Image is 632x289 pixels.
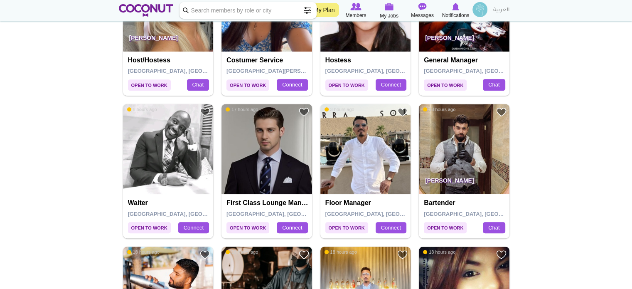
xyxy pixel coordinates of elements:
[345,11,366,20] span: Members
[423,106,455,112] span: 18 hours ago
[411,11,434,20] span: Messages
[418,3,427,10] img: Messages
[325,199,408,207] h4: Floor Manager
[277,222,307,234] a: Connect
[483,79,505,91] a: Chat
[424,57,507,64] h4: General Manager
[376,79,406,91] a: Connect
[489,2,514,19] a: العربية
[128,199,211,207] h4: Waiter
[200,107,210,117] a: Add to Favourites
[325,106,354,112] span: 3 hours ago
[226,106,258,112] span: 17 hours ago
[376,222,406,234] a: Connect
[180,2,317,19] input: Search members by role or city
[350,3,361,10] img: Browse Members
[119,4,173,17] img: Home
[419,28,509,52] p: [PERSON_NAME]
[419,171,509,194] p: [PERSON_NAME]
[325,249,357,255] span: 18 hours ago
[424,222,467,233] span: Open to Work
[325,211,444,217] span: [GEOGRAPHIC_DATA], [GEOGRAPHIC_DATA]
[128,211,246,217] span: [GEOGRAPHIC_DATA], [GEOGRAPHIC_DATA]
[299,249,309,260] a: Add to Favourites
[442,11,469,20] span: Notifications
[123,28,214,52] p: [PERSON_NAME]
[310,3,339,17] a: My Plan
[439,2,472,20] a: Notifications Notifications
[406,2,439,20] a: Messages Messages
[496,249,507,260] a: Add to Favourites
[339,2,373,20] a: Browse Members Members
[325,57,408,64] h4: Hostess
[226,79,269,91] span: Open to Work
[128,79,171,91] span: Open to Work
[397,249,408,260] a: Add to Favourites
[226,211,345,217] span: [GEOGRAPHIC_DATA], [GEOGRAPHIC_DATA]
[299,107,309,117] a: Add to Favourites
[128,222,171,233] span: Open to Work
[226,199,309,207] h4: First Class Lounge Manager
[277,79,307,91] a: Connect
[187,79,209,91] a: Chat
[200,249,210,260] a: Add to Favourites
[226,222,269,233] span: Open to Work
[452,3,459,10] img: Notifications
[424,211,542,217] span: [GEOGRAPHIC_DATA], [GEOGRAPHIC_DATA]
[128,68,246,74] span: [GEOGRAPHIC_DATA], [GEOGRAPHIC_DATA]
[424,79,467,91] span: Open to Work
[226,57,309,64] h4: costumer service
[178,222,209,234] a: Connect
[380,12,398,20] span: My Jobs
[496,107,507,117] a: Add to Favourites
[325,79,368,91] span: Open to Work
[127,106,157,112] span: 8 hours ago
[397,107,408,117] a: Add to Favourites
[424,68,542,74] span: [GEOGRAPHIC_DATA], [GEOGRAPHIC_DATA]
[483,222,505,234] a: Chat
[385,3,394,10] img: My Jobs
[127,249,160,255] span: 18 hours ago
[325,68,444,74] span: [GEOGRAPHIC_DATA], [GEOGRAPHIC_DATA]
[423,249,455,255] span: 18 hours ago
[128,57,211,64] h4: Host/Hostess
[226,68,390,74] span: [GEOGRAPHIC_DATA][PERSON_NAME], [GEOGRAPHIC_DATA]
[424,199,507,207] h4: Bartender
[226,249,258,255] span: 18 hours ago
[373,2,406,20] a: My Jobs My Jobs
[325,222,368,233] span: Open to Work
